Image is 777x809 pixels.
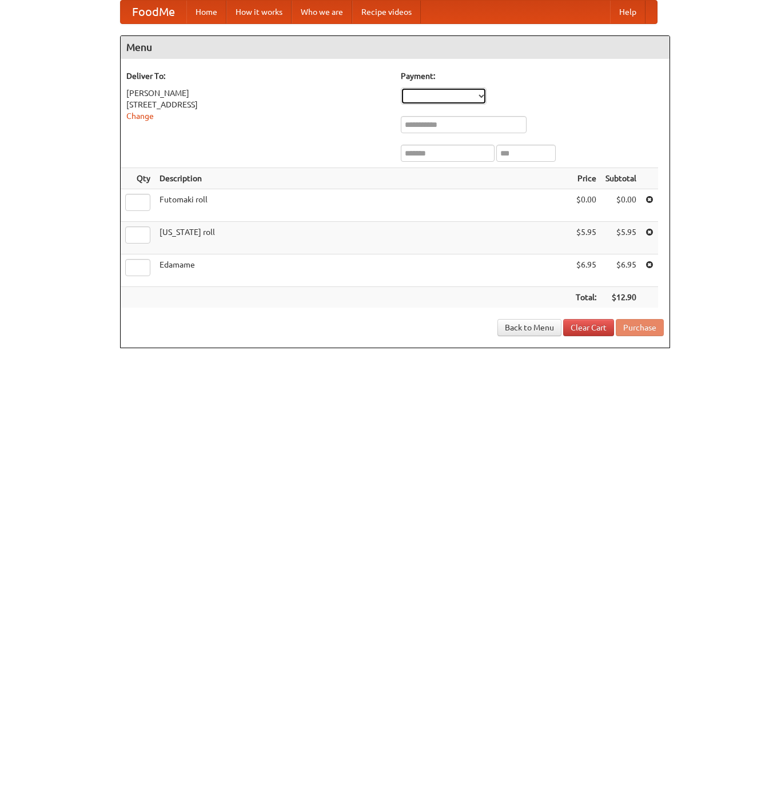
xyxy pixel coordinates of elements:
th: $12.90 [601,287,641,308]
td: Futomaki roll [155,189,571,222]
td: $0.00 [571,189,601,222]
td: $5.95 [571,222,601,254]
th: Qty [121,168,155,189]
a: Back to Menu [497,319,561,336]
div: [STREET_ADDRESS] [126,99,389,110]
h5: Deliver To: [126,70,389,82]
th: Price [571,168,601,189]
td: $6.95 [571,254,601,287]
td: Edamame [155,254,571,287]
button: Purchase [616,319,664,336]
a: Who we are [292,1,352,23]
td: $5.95 [601,222,641,254]
h5: Payment: [401,70,664,82]
a: Change [126,111,154,121]
a: Help [610,1,645,23]
h4: Menu [121,36,670,59]
td: $0.00 [601,189,641,222]
th: Description [155,168,571,189]
a: How it works [226,1,292,23]
a: FoodMe [121,1,186,23]
a: Recipe videos [352,1,421,23]
div: [PERSON_NAME] [126,87,389,99]
th: Subtotal [601,168,641,189]
th: Total: [571,287,601,308]
a: Home [186,1,226,23]
td: $6.95 [601,254,641,287]
td: [US_STATE] roll [155,222,571,254]
a: Clear Cart [563,319,614,336]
